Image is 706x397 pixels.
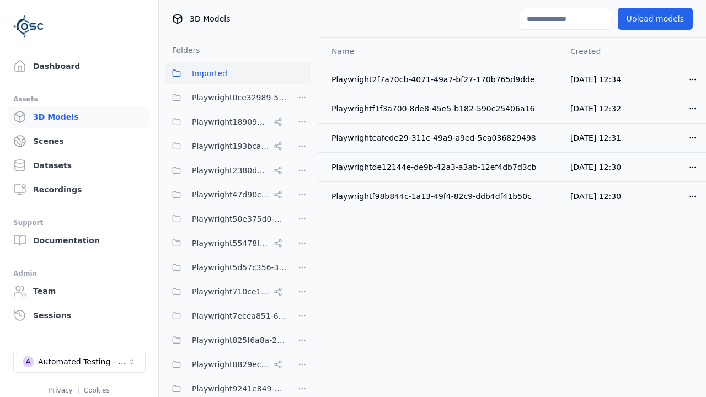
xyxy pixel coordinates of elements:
a: Team [9,280,149,302]
div: Playwrightf1f3a700-8de8-45e5-b182-590c25406a16 [331,103,553,114]
button: Playwright7ecea851-649a-419a-985e-fcff41a98b20 [165,305,287,327]
button: Playwright50e375d0-6f38-48a7-96e0-b0dcfa24b72f [165,208,287,230]
button: Playwright825f6a8a-2a7a-425c-94f7-650318982f69 [165,329,287,351]
div: Assets [13,93,145,106]
a: Recordings [9,179,149,201]
div: Support [13,216,145,229]
img: Logo [13,11,44,42]
span: Playwright825f6a8a-2a7a-425c-94f7-650318982f69 [192,334,287,347]
button: Select a workspace [13,351,146,373]
button: Playwright2380d3f5-cebf-494e-b965-66be4d67505e [165,159,287,181]
a: Scenes [9,130,149,152]
button: Playwright8829ec83-5e68-4376-b984-049061a310ed [165,353,287,375]
div: Automated Testing - Playwright [38,356,127,367]
span: Playwright7ecea851-649a-419a-985e-fcff41a98b20 [192,309,287,323]
button: Playwright710ce123-85fd-4f8c-9759-23c3308d8830 [165,281,287,303]
a: Cookies [84,387,110,394]
th: Name [318,38,561,65]
span: Playwright5d57c356-39f7-47ed-9ab9-d0409ac6cddc [192,261,287,274]
span: [DATE] 12:31 [570,133,621,142]
div: Playwrightf98b844c-1a13-49f4-82c9-ddb4df41b50c [331,191,553,202]
a: 3D Models [9,106,149,128]
span: Playwright0ce32989-52d0-45cf-b5b9-59d5033d313a [192,91,287,104]
h3: Folders [165,45,200,56]
span: | [77,387,79,394]
a: Privacy [49,387,72,394]
span: Playwright8829ec83-5e68-4376-b984-049061a310ed [192,358,269,371]
a: Sessions [9,304,149,326]
div: Admin [13,267,145,280]
button: Playwright55478f86-28dc-49b8-8d1f-c7b13b14578c [165,232,287,254]
span: Playwright2380d3f5-cebf-494e-b965-66be4d67505e [192,164,269,177]
a: Documentation [9,229,149,251]
span: 3D Models [190,13,230,24]
span: Playwright710ce123-85fd-4f8c-9759-23c3308d8830 [192,285,269,298]
button: Playwright47d90cf2-c635-4353-ba3b-5d4538945666 [165,184,287,206]
span: Playwright55478f86-28dc-49b8-8d1f-c7b13b14578c [192,237,269,250]
button: Upload models [618,8,693,30]
button: Playwright0ce32989-52d0-45cf-b5b9-59d5033d313a [165,87,287,109]
a: Datasets [9,154,149,176]
span: [DATE] 12:34 [570,75,621,84]
button: Playwright193bca0e-57fa-418d-8ea9-45122e711dc7 [165,135,287,157]
a: Dashboard [9,55,149,77]
span: Playwright9241e849-7ba1-474f-9275-02cfa81d37fc [192,382,287,395]
span: Playwright47d90cf2-c635-4353-ba3b-5d4538945666 [192,188,269,201]
span: Playwright18909032-8d07-45c5-9c81-9eec75d0b16b [192,115,269,128]
div: Playwrightde12144e-de9b-42a3-a3ab-12ef4db7d3cb [331,162,553,173]
button: Playwright18909032-8d07-45c5-9c81-9eec75d0b16b [165,111,287,133]
button: Imported [165,62,311,84]
span: Playwright50e375d0-6f38-48a7-96e0-b0dcfa24b72f [192,212,287,226]
div: A [23,356,34,367]
span: [DATE] 12:32 [570,104,621,113]
span: [DATE] 12:30 [570,192,621,201]
span: Imported [192,67,227,80]
span: [DATE] 12:30 [570,163,621,171]
th: Created [561,38,635,65]
div: Playwright2f7a70cb-4071-49a7-bf27-170b765d9dde [331,74,553,85]
button: Playwright5d57c356-39f7-47ed-9ab9-d0409ac6cddc [165,256,287,278]
span: Playwright193bca0e-57fa-418d-8ea9-45122e711dc7 [192,140,269,153]
div: Playwrighteafede29-311c-49a9-a9ed-5ea036829498 [331,132,553,143]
